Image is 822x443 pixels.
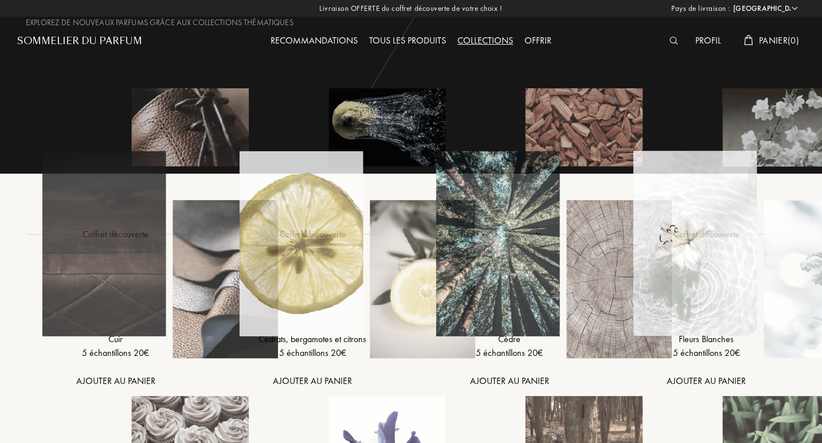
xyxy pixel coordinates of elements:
[759,34,799,46] span: Panier ( 0 )
[214,80,501,367] img: Cèdrats, bergamotes et citrons
[617,374,797,388] div: AJOUTER AU PANIER
[519,34,557,46] a: Offrir
[420,374,600,388] div: AJOUTER AU PANIER
[265,34,363,49] div: Recommandations
[744,35,753,45] img: cart_white.svg
[411,80,698,367] img: Cèdre
[452,34,519,46] a: Collections
[17,34,142,48] a: Sommelier du Parfum
[363,34,452,49] div: Tous les produits
[265,34,363,46] a: Recommandations
[670,37,678,45] img: search_icn_white.svg
[17,80,304,367] img: Cuir
[26,374,206,388] div: AJOUTER AU PANIER
[519,34,557,49] div: Offrir
[452,34,519,49] div: Collections
[223,374,403,388] div: AJOUTER AU PANIER
[690,34,727,49] div: Profil
[671,3,730,14] span: Pays de livraison :
[363,34,452,46] a: Tous les produits
[690,34,727,46] a: Profil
